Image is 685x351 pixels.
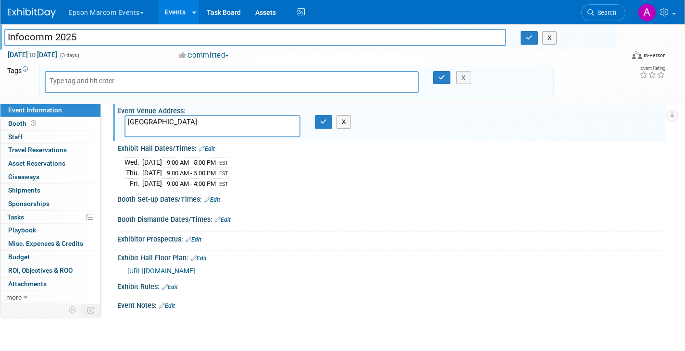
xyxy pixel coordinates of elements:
[8,253,30,261] span: Budget
[8,106,62,114] span: Event Information
[127,267,195,275] a: [URL][DOMAIN_NAME]
[0,170,100,183] a: Giveaways
[159,303,175,309] a: Edit
[167,169,216,177] span: 9:00 AM - 5:00 PM
[59,52,79,59] span: (3 days)
[175,50,233,61] button: Committed
[594,9,616,16] span: Search
[0,131,100,144] a: Staff
[117,212,666,225] div: Booth Dismantle Dates/Times:
[199,145,215,152] a: Edit
[542,31,557,45] button: X
[142,157,162,168] td: [DATE]
[6,293,22,301] span: more
[204,196,220,203] a: Edit
[0,144,100,157] a: Travel Reservations
[0,278,100,290] a: Attachments
[142,178,162,188] td: [DATE]
[0,117,100,130] a: Booth
[125,168,142,179] td: Thu.
[117,251,666,263] div: Exhibit Hall Floor Plan:
[162,284,178,290] a: Edit
[117,232,666,244] div: Exhibitor Prospectus:
[191,255,207,262] a: Edit
[0,251,100,264] a: Budget
[125,178,142,188] td: Fri.
[117,279,666,292] div: Exhibit Rules:
[581,4,625,21] a: Search
[117,141,666,154] div: Exhibit Hall Dates/Times:
[8,173,39,181] span: Giveaways
[8,266,73,274] span: ROI, Objectives & ROO
[50,76,126,85] input: Type tag and hit enter
[336,115,351,129] button: X
[0,157,100,170] a: Asset Reservations
[0,291,100,304] a: more
[456,71,471,85] button: X
[142,168,162,179] td: [DATE]
[0,264,100,277] a: ROI, Objectives & ROO
[215,217,231,223] a: Edit
[186,236,201,243] a: Edit
[64,304,81,316] td: Personalize Event Tab Strip
[8,120,38,127] span: Booth
[117,192,666,205] div: Booth Set-up Dates/Times:
[0,197,100,210] a: Sponsorships
[117,104,666,116] div: Event Venue Address:
[7,66,31,98] td: Tags
[632,51,642,59] img: Format-Inperson.png
[8,146,67,154] span: Travel Reservations
[8,133,23,141] span: Staff
[8,226,36,234] span: Playbook
[8,280,47,288] span: Attachments
[0,211,100,224] a: Tasks
[8,240,83,247] span: Misc. Expenses & Credits
[8,186,40,194] span: Shipments
[28,51,37,59] span: to
[0,184,100,197] a: Shipments
[167,159,216,166] span: 9:00 AM - 5:00 PM
[0,104,100,117] a: Event Information
[568,50,666,64] div: Event Format
[7,213,24,221] span: Tasks
[219,170,228,177] span: EST
[638,3,656,22] img: Alex Madrid
[639,66,665,71] div: Event Rating
[219,181,228,187] span: EST
[8,8,56,18] img: ExhibitDay
[125,157,142,168] td: Wed.
[167,180,216,187] span: 9:00 AM - 4:00 PM
[0,237,100,250] a: Misc. Expenses & Credits
[117,298,666,311] div: Event Notes:
[8,159,65,167] span: Asset Reservations
[219,160,228,166] span: EST
[8,200,50,207] span: Sponsorships
[29,120,38,127] span: Booth not reserved yet
[81,304,101,316] td: Toggle Event Tabs
[0,224,100,237] a: Playbook
[7,50,58,59] span: [DATE] [DATE]
[643,52,666,59] div: In-Person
